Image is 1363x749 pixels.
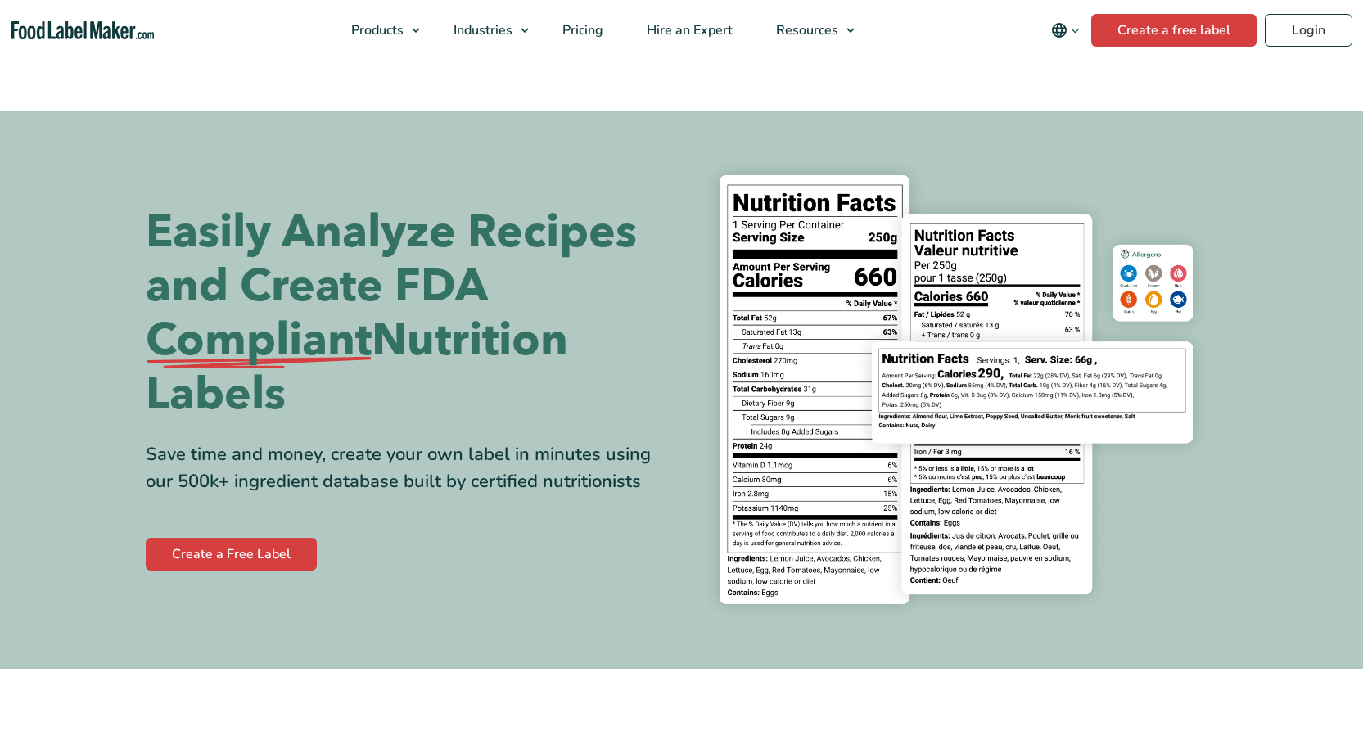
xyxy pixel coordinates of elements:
[1040,14,1091,47] button: Change language
[642,21,734,39] span: Hire an Expert
[146,538,317,571] a: Create a Free Label
[449,21,514,39] span: Industries
[1265,14,1352,47] a: Login
[146,441,670,495] div: Save time and money, create your own label in minutes using our 500k+ ingredient database built b...
[146,314,372,368] span: Compliant
[1091,14,1257,47] a: Create a free label
[11,21,155,40] a: Food Label Maker homepage
[557,21,605,39] span: Pricing
[146,205,670,422] h1: Easily Analyze Recipes and Create FDA Nutrition Labels
[346,21,405,39] span: Products
[771,21,840,39] span: Resources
